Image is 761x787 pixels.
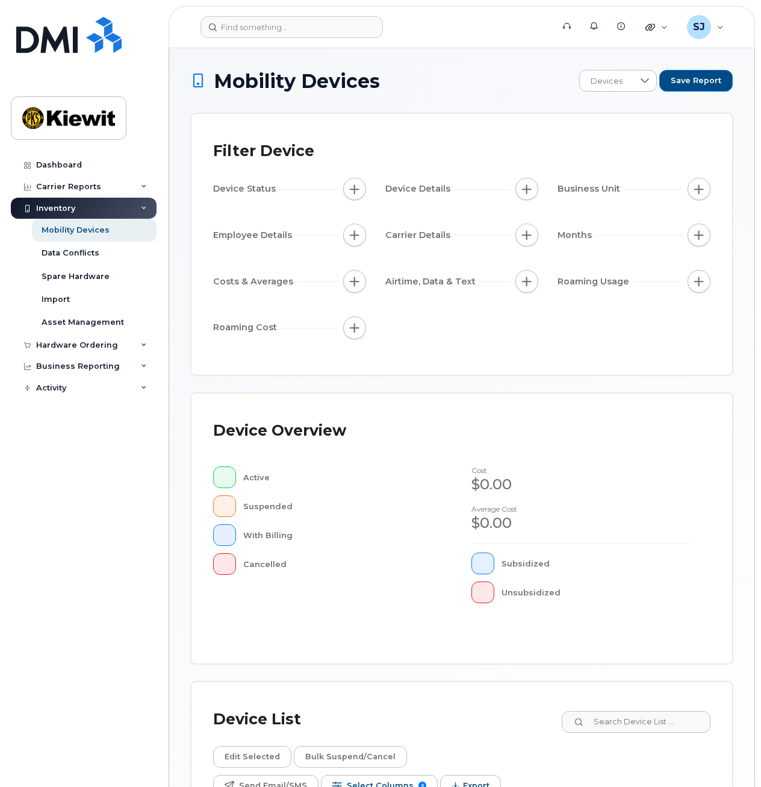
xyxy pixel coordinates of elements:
button: Edit Selected [213,746,291,768]
div: With Billing [243,524,433,546]
h4: Average cost [471,505,691,513]
span: Devices [580,71,633,92]
span: Costs & Averages [213,275,297,288]
button: Bulk Suspend/Cancel [294,746,407,768]
span: Mobility Devices [214,71,380,92]
div: Unsubsidized [502,582,692,603]
span: Bulk Suspend/Cancel [305,748,396,766]
span: Roaming Usage [558,275,633,288]
div: Suspended [243,495,433,517]
div: Device Overview [213,415,346,447]
span: Device Status [213,183,279,195]
span: Months [558,229,595,242]
div: $0.00 [471,513,691,533]
button: Save Report [659,70,733,92]
span: Business Unit [558,183,624,195]
span: Save Report [671,75,721,86]
iframe: Messenger Launcher [709,735,752,778]
div: Device List [213,704,301,735]
div: $0.00 [471,474,691,495]
span: Device Details [385,183,454,195]
span: Edit Selected [225,748,280,766]
div: Cancelled [243,553,433,575]
span: Roaming Cost [213,321,281,334]
span: Airtime, Data & Text [385,275,479,288]
input: Search Device List ... [562,711,710,733]
span: Carrier Details [385,229,454,242]
span: Employee Details [213,229,296,242]
h4: cost [471,466,691,474]
div: Active [243,466,433,488]
div: Filter Device [213,136,314,167]
div: Subsidized [502,553,692,574]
